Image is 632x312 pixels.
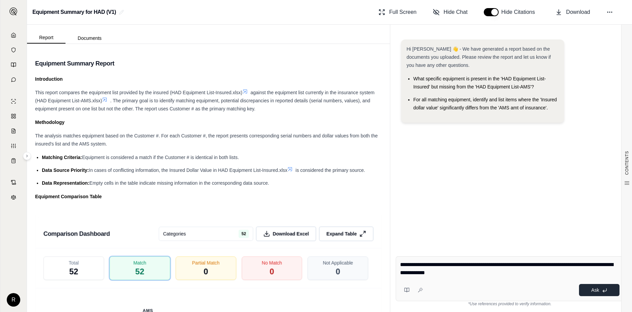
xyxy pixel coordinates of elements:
h2: Equipment Summary for HAD (V1) [32,6,116,18]
span: Expand Table [326,231,357,237]
span: Not Applicable [323,260,353,266]
span: 0 [270,266,274,277]
span: Hide Chat [444,8,468,16]
span: 52 [239,230,248,238]
button: Documents [65,33,114,44]
span: Hi [PERSON_NAME] 👋 - We have generated a report based on the documents you uploaded. Please revie... [406,46,551,68]
a: Documents Vault [4,43,23,57]
span: Hide Citations [501,8,539,16]
span: Total [69,260,79,266]
span: Categories [163,231,186,237]
span: 52 [69,266,78,277]
button: Expand sidebar [23,152,31,160]
span: In cases of conflicting information, the Insured Dollar Value in HAD Equipment List-Insured.xlsx [89,167,287,173]
button: Hide Chat [430,5,470,19]
span: 52 [135,266,144,277]
span: The analysis matches equipment based on the Customer #. For each Customer #, the report presents ... [35,133,378,147]
span: Equipment is considered a match if the Customer # is identical in both lists. [82,155,239,160]
span: Partial Match [192,260,220,266]
span: CONTENTS [624,151,630,175]
span: Download Excel [273,231,309,237]
a: Single Policy [4,95,23,108]
span: . The primary goal is to identify matching equipment, potential discrepancies in reported details... [35,98,370,111]
button: Report [27,32,65,44]
span: No Match [262,260,282,266]
span: Match [133,260,146,266]
strong: Equipment Comparison Table [35,194,102,199]
button: Download [553,5,593,19]
span: Empty cells in the table indicate missing information in the corresponding data source. [89,180,269,186]
div: R [7,293,20,307]
a: Chat [4,73,23,86]
strong: Introduction [35,76,63,82]
a: Home [4,28,23,42]
span: is considered the primary source. [295,167,365,173]
button: Ask [579,284,620,296]
strong: Methodology [35,120,64,125]
a: Legal Search Engine [4,190,23,204]
h3: Comparison Dashboard [43,228,110,240]
a: Coverage Table [4,154,23,167]
div: *Use references provided to verify information. [396,301,624,307]
span: 0 [204,266,208,277]
span: Full Screen [389,8,417,16]
span: Download [566,8,590,16]
a: Prompt Library [4,58,23,72]
button: Download Excel [256,227,316,241]
button: Categories52 [159,227,253,241]
a: Contract Analysis [4,176,23,189]
button: Full Screen [376,5,419,19]
span: This report compares the equipment list provided by the insured (HAD Equipment List-Insured.xlsx) [35,90,242,95]
span: What specific equipment is present in the 'HAD Equipment List-Insured' but missing from the 'HAD ... [413,76,546,89]
span: Ask [591,287,599,293]
img: Expand sidebar [9,7,18,16]
span: For all matching equipment, identify and list items where the 'Insured dollar value' significantl... [413,97,557,110]
a: Policy Comparisons [4,109,23,123]
h3: Equipment Summary Report [35,57,382,70]
span: Data Source Priority: [42,167,89,173]
span: Data Representation: [42,180,89,186]
button: Expand Table [319,227,374,241]
span: Matching Criteria: [42,155,82,160]
a: Custom Report [4,139,23,153]
button: Expand sidebar [7,5,20,18]
span: 0 [336,266,340,277]
a: Claim Coverage [4,124,23,138]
